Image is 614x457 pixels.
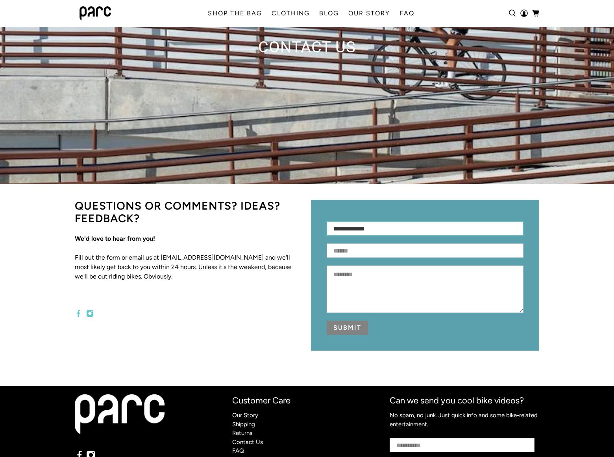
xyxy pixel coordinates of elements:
[390,411,539,429] p: No spam, no junk. Just quick info and some bike-related entertainment.
[75,199,280,225] span: QUESTIONS OR COMMENTS? IDEAS? FEEDBACK?
[232,421,255,428] a: Shipping
[80,6,111,20] img: parc bag logo
[267,2,314,24] a: CLOTHING
[75,394,165,442] a: white parc logo on black background
[232,412,258,419] a: Our Story
[232,394,382,407] p: Customer Care
[314,2,344,24] a: BLOG
[395,2,419,24] a: FAQ
[232,447,244,454] a: FAQ
[75,235,155,242] strong: We'd love to hear from you!
[130,38,484,56] h1: CONTACT US
[232,429,252,437] a: Returns
[327,321,368,335] button: Submit
[75,394,165,435] img: white parc logo on black background
[232,438,263,446] a: Contact Us
[203,2,267,24] a: SHOP THE BAG
[75,234,303,300] p: Fill out the form or email us at [EMAIL_ADDRESS][DOMAIN_NAME] and we'll most likely get back to y...
[390,394,539,407] p: Can we send you cool bike videos?
[344,2,395,24] a: OUR STORY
